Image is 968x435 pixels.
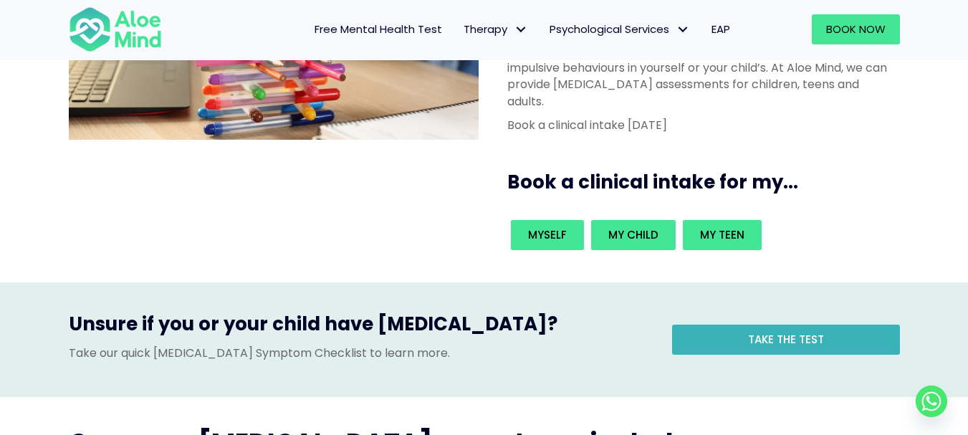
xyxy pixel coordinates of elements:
[550,21,690,37] span: Psychological Services
[464,21,528,37] span: Therapy
[69,345,651,361] p: Take our quick [MEDICAL_DATA] Symptom Checklist to learn more.
[683,220,762,250] a: My teen
[539,14,701,44] a: Psychological ServicesPsychological Services: submenu
[748,332,824,347] span: Take the test
[507,216,891,254] div: Book an intake for my...
[69,6,162,53] img: Aloe mind Logo
[507,117,891,133] p: Book a clinical intake [DATE]
[826,21,886,37] span: Book Now
[511,220,584,250] a: Myself
[181,14,741,44] nav: Menu
[507,169,906,195] h3: Book a clinical intake for my...
[701,14,741,44] a: EAP
[812,14,900,44] a: Book Now
[672,325,900,355] a: Take the test
[608,227,658,242] span: My child
[700,227,744,242] span: My teen
[315,21,442,37] span: Free Mental Health Test
[528,227,567,242] span: Myself
[916,386,947,417] a: Whatsapp
[453,14,539,44] a: TherapyTherapy: submenu
[69,311,651,344] h3: Unsure if you or your child have [MEDICAL_DATA]?
[673,19,694,40] span: Psychological Services: submenu
[591,220,676,250] a: My child
[511,19,532,40] span: Therapy: submenu
[304,14,453,44] a: Free Mental Health Test
[507,27,891,110] p: A comprehensive [MEDICAL_DATA] assessment to finally understand the root cause of concentration p...
[711,21,730,37] span: EAP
